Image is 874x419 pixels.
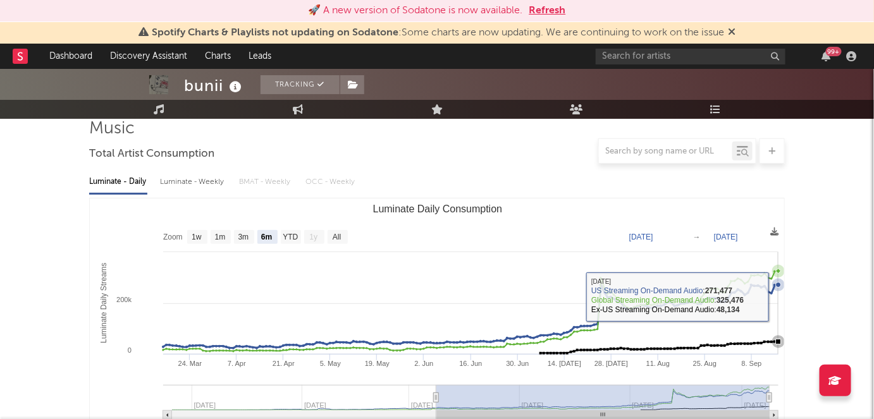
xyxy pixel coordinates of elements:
text: → [693,233,701,241]
text: All [333,233,341,242]
text: 1m [215,233,226,242]
button: Tracking [261,75,340,94]
div: Luminate - Daily [89,171,147,193]
text: 1w [192,233,202,242]
text: 0 [128,346,132,354]
text: [DATE] [629,233,653,241]
div: 99 + [826,47,842,56]
a: Discovery Assistant [101,44,196,69]
text: 25. Aug [693,360,717,367]
text: YTD [283,233,298,242]
input: Search for artists [596,49,785,64]
div: Luminate - Weekly [160,171,226,193]
text: 24. Mar [178,360,202,367]
text: 30. Jun [506,360,529,367]
span: : Some charts are now updating. We are continuing to work on the issue [152,28,724,38]
span: Spotify Charts & Playlists not updating on Sodatone [152,28,398,38]
text: 21. Apr [273,360,295,367]
text: 8. Sep [742,360,762,367]
text: Luminate Daily Consumption [373,203,503,214]
span: Music [89,121,135,137]
text: 3m [238,233,249,242]
text: 7. Apr [228,360,246,367]
text: 6m [261,233,272,242]
text: 16. Jun [459,360,482,367]
button: Refresh [529,3,566,18]
a: Leads [240,44,280,69]
text: 2. Jun [414,360,433,367]
div: bunii [184,75,245,96]
text: Luminate Daily Streams [99,263,108,343]
text: 11. Aug [646,360,670,367]
text: 28. [DATE] [594,360,628,367]
text: Zoom [163,233,183,242]
span: Dismiss [728,28,736,38]
input: Search by song name or URL [599,147,732,157]
text: 19. May [365,360,390,367]
text: 5. May [320,360,342,367]
text: 1y [310,233,318,242]
a: Charts [196,44,240,69]
text: [DATE] [714,233,738,241]
div: 🚀 A new version of Sodatone is now available. [309,3,523,18]
text: 14. [DATE] [548,360,581,367]
text: 200k [116,296,132,303]
a: Dashboard [40,44,101,69]
button: 99+ [822,51,831,61]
